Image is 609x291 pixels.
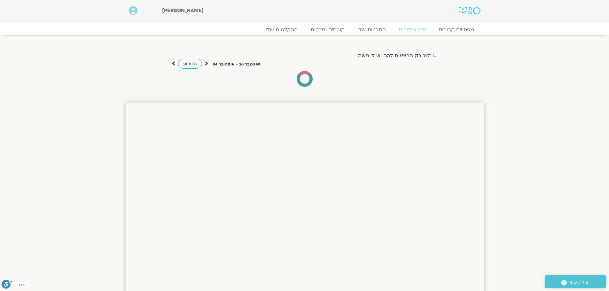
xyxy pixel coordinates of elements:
a: מפגשים קרובים [432,27,480,33]
a: קורסים ותכניות [304,27,351,33]
p: ספטמבר 28 - אוקטובר 04 [213,61,261,68]
nav: Menu [129,27,480,33]
a: התכניות שלי [351,27,392,33]
a: ההקלטות שלי [259,27,304,33]
span: [PERSON_NAME] [162,7,204,14]
label: הצג רק הרצאות להם יש לי גישה [358,53,432,58]
span: יצירת קשר [567,278,590,287]
a: השבוע [178,59,202,69]
span: השבוע [183,61,197,67]
a: לוח שידורים [392,27,432,33]
a: יצירת קשר [545,275,606,288]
